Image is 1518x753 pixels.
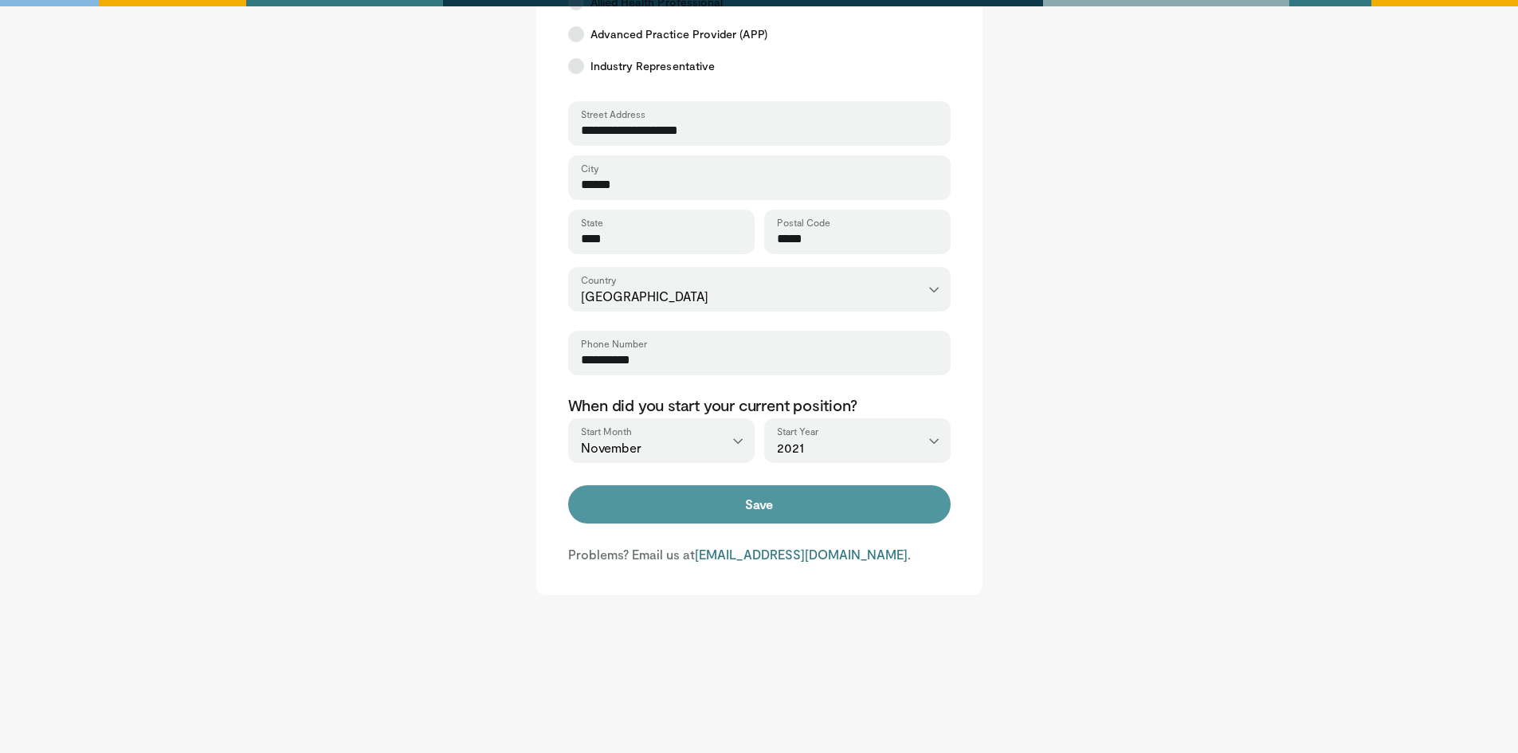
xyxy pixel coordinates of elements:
label: State [581,216,603,229]
span: Advanced Practice Provider (APP) [590,26,767,42]
label: Phone Number [581,337,647,350]
p: Problems? Email us at . [568,546,951,563]
span: Industry Representative [590,58,716,74]
p: When did you start your current position? [568,394,951,415]
button: Save [568,485,951,524]
label: Street Address [581,108,645,120]
label: City [581,162,598,175]
label: Postal Code [777,216,830,229]
a: [EMAIL_ADDRESS][DOMAIN_NAME] [695,547,908,562]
